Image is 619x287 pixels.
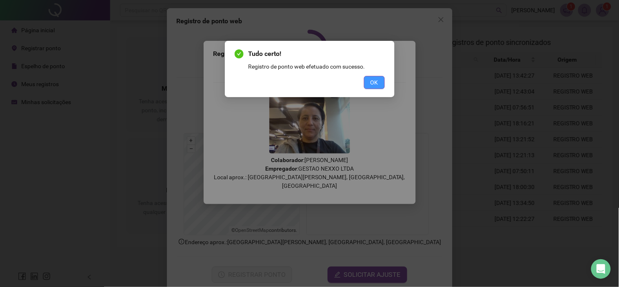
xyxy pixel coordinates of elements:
[235,49,244,58] span: check-circle
[248,49,385,59] span: Tudo certo!
[248,62,385,71] div: Registro de ponto web efetuado com sucesso.
[371,78,378,87] span: OK
[364,76,385,89] button: OK
[591,259,611,279] div: Open Intercom Messenger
